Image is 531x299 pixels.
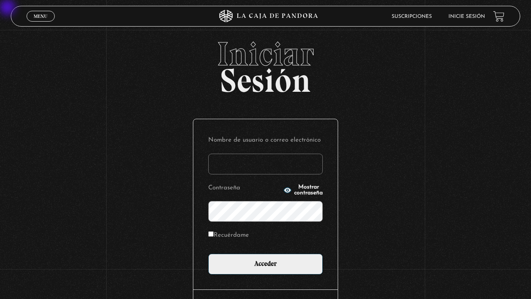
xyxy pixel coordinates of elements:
h2: Sesión [11,37,521,91]
label: Nombre de usuario o correo electrónico [208,134,323,147]
span: Menu [34,14,47,19]
input: Acceder [208,254,323,274]
span: Iniciar [11,37,521,71]
a: View your shopping cart [493,11,504,22]
a: Suscripciones [392,14,432,19]
label: Contraseña [208,182,281,195]
span: Cerrar [31,21,51,27]
a: Inicie sesión [448,14,485,19]
label: Recuérdame [208,229,249,242]
span: Mostrar contraseña [294,184,323,196]
input: Recuérdame [208,231,214,237]
button: Mostrar contraseña [283,184,323,196]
